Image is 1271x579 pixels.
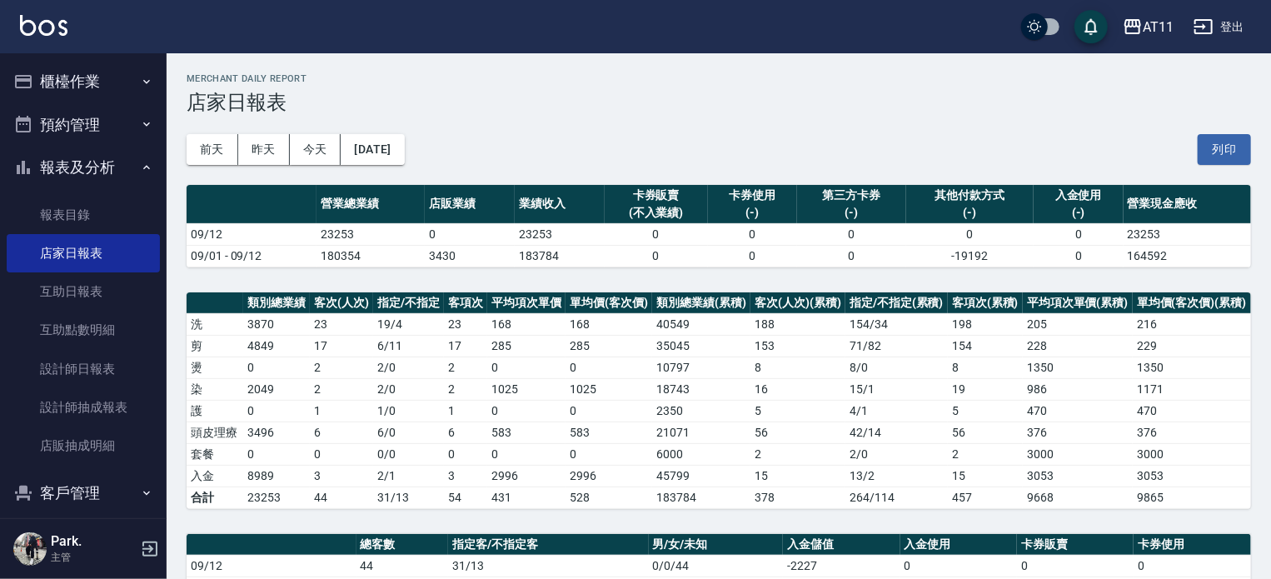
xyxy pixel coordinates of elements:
[310,357,373,378] td: 2
[444,443,487,465] td: 0
[243,378,310,400] td: 2049
[948,335,1023,357] td: 154
[797,223,905,245] td: 0
[652,400,750,422] td: 2350
[948,422,1023,443] td: 56
[425,223,515,245] td: 0
[712,187,794,204] div: 卡券使用
[238,134,290,165] button: 昨天
[1133,487,1251,508] td: 9865
[652,335,750,357] td: 35045
[1124,245,1251,267] td: 164592
[243,443,310,465] td: 0
[652,313,750,335] td: 40549
[750,335,845,357] td: 153
[515,185,605,224] th: 業績收入
[341,134,404,165] button: [DATE]
[750,292,845,314] th: 客次(人次)(累積)
[750,400,845,422] td: 5
[356,534,449,556] th: 總客數
[487,400,566,422] td: 0
[1023,378,1133,400] td: 986
[845,313,948,335] td: 154 / 34
[1133,313,1251,335] td: 216
[948,357,1023,378] td: 8
[310,378,373,400] td: 2
[1023,313,1133,335] td: 205
[373,378,444,400] td: 2 / 0
[900,555,1017,577] td: 0
[7,196,160,234] a: 報表目錄
[51,550,136,565] p: 主管
[845,487,948,508] td: 264/114
[948,487,1023,508] td: 457
[310,335,373,357] td: 17
[1133,357,1251,378] td: 1350
[652,443,750,465] td: 6000
[187,378,243,400] td: 染
[187,335,243,357] td: 剪
[373,422,444,443] td: 6 / 0
[605,245,708,267] td: 0
[750,443,845,465] td: 2
[7,272,160,311] a: 互助日報表
[845,400,948,422] td: 4 / 1
[1017,555,1134,577] td: 0
[1034,245,1124,267] td: 0
[910,187,1029,204] div: 其他付款方式
[750,422,845,443] td: 56
[290,134,341,165] button: 今天
[487,292,566,314] th: 平均項次單價
[373,335,444,357] td: 6 / 11
[1143,17,1174,37] div: AT11
[845,292,948,314] th: 指定/不指定(累積)
[448,534,648,556] th: 指定客/不指定客
[243,313,310,335] td: 3870
[708,223,798,245] td: 0
[187,245,317,267] td: 09/01 - 09/12
[20,15,67,36] img: Logo
[750,465,845,487] td: 15
[51,533,136,550] h5: Park.
[605,223,708,245] td: 0
[7,234,160,272] a: 店家日報表
[310,487,373,508] td: 44
[566,422,652,443] td: 583
[845,422,948,443] td: 42 / 14
[1187,12,1251,42] button: 登出
[444,357,487,378] td: 2
[948,443,1023,465] td: 2
[652,357,750,378] td: 10797
[566,357,652,378] td: 0
[1023,357,1133,378] td: 1350
[566,400,652,422] td: 0
[187,185,1251,267] table: a dense table
[187,487,243,508] td: 合計
[750,487,845,508] td: 378
[910,204,1029,222] div: (-)
[7,515,160,558] button: 員工及薪資
[187,313,243,335] td: 洗
[750,313,845,335] td: 188
[1133,443,1251,465] td: 3000
[317,223,425,245] td: 23253
[566,313,652,335] td: 168
[187,422,243,443] td: 頭皮理療
[444,292,487,314] th: 客項次
[1023,400,1133,422] td: 470
[1023,465,1133,487] td: 3053
[845,443,948,465] td: 2 / 0
[310,465,373,487] td: 3
[243,422,310,443] td: 3496
[487,378,566,400] td: 1025
[444,487,487,508] td: 54
[7,146,160,189] button: 報表及分析
[7,427,160,465] a: 店販抽成明細
[1133,422,1251,443] td: 376
[487,335,566,357] td: 285
[845,465,948,487] td: 13 / 2
[948,292,1023,314] th: 客項次(累積)
[373,400,444,422] td: 1 / 0
[187,400,243,422] td: 護
[373,292,444,314] th: 指定/不指定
